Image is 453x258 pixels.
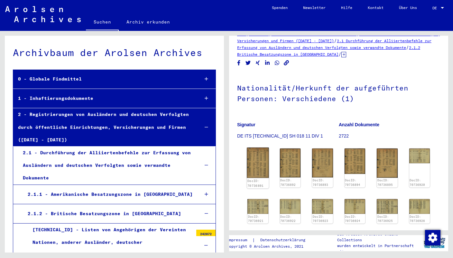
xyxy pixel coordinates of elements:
[345,148,365,174] img: 001.jpg
[337,231,421,243] p: Die Arolsen Archives Online-Collections
[227,237,252,244] a: Impressum
[280,178,296,186] a: DocID: 70736892
[247,179,263,187] a: DocID: 70736891
[334,38,337,43] span: /
[337,243,421,254] p: wurden entwickelt in Partnerschaft mit
[237,122,255,127] b: Signatur
[432,6,439,10] span: DE
[13,45,216,60] div: Archivbaum der Arolsen Archives
[377,178,393,186] a: DocID: 70736895
[86,14,119,31] a: Suchen
[422,235,447,251] img: yv_logo.png
[247,148,269,178] img: 001.jpg
[280,199,301,214] img: 001.jpg
[13,92,194,105] div: 1 - Inhaftierungsdokumente
[409,199,430,214] img: 001.jpg
[13,73,194,85] div: 0 - Globale Findmittel
[406,44,409,50] span: /
[280,215,296,223] a: DocID: 70736922
[425,230,440,245] img: Zustimmung ändern
[18,147,194,185] div: 2.1 - Durchführung der Alliiertenbefehle zur Erfassung von Ausländern und deutschen Verfolgten so...
[274,59,281,67] button: Share on WhatsApp
[313,215,328,223] a: DocID: 70736923
[196,230,216,236] div: 242072
[245,59,252,67] button: Share on Twitter
[338,51,341,57] span: /
[264,59,271,67] button: Share on LinkedIn
[255,237,313,244] a: Datenschutzerklärung
[345,178,360,186] a: DocID: 70736894
[377,199,398,214] img: 001.jpg
[425,230,440,245] div: Zustimmung ändern
[377,215,393,223] a: DocID: 70736925
[227,237,313,244] div: |
[237,133,338,139] p: DE ITS [TECHNICAL_ID] SH 018 11 DIV 1
[23,188,194,201] div: 2.1.1 - Amerikanische Besatzungszone in [GEOGRAPHIC_DATA]
[312,199,333,214] img: 001.jpg
[248,215,263,223] a: DocID: 70736921
[119,14,178,30] a: Archiv erkunden
[339,133,440,139] p: 2722
[280,148,301,177] img: 001.jpg
[345,199,365,214] img: 001.jpg
[409,148,430,163] img: 001.jpg
[247,199,268,214] img: 001.jpg
[23,207,194,220] div: 2.1.2 - Britische Besatzungszone in [GEOGRAPHIC_DATA]
[227,244,313,249] p: Copyright © Arolsen Archives, 2021
[313,178,328,186] a: DocID: 70736893
[345,215,360,223] a: DocID: 70736924
[13,108,194,146] div: 2 - Registrierungen von Ausländern und deutschen Verfolgten durch öffentliche Einrichtungen, Vers...
[236,59,242,67] button: Share on Facebook
[410,178,425,186] a: DocID: 70736920
[237,73,440,112] h1: Nationalität/Herkunft der aufgeführten Personen: Verschiedene (1)
[5,6,81,22] img: Arolsen_neg.svg
[312,148,333,177] img: 001.jpg
[283,59,290,67] button: Copy link
[254,59,261,67] button: Share on Xing
[410,215,425,223] a: DocID: 70736926
[339,122,379,127] b: Anzahl Dokumente
[377,148,398,177] img: 001.jpg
